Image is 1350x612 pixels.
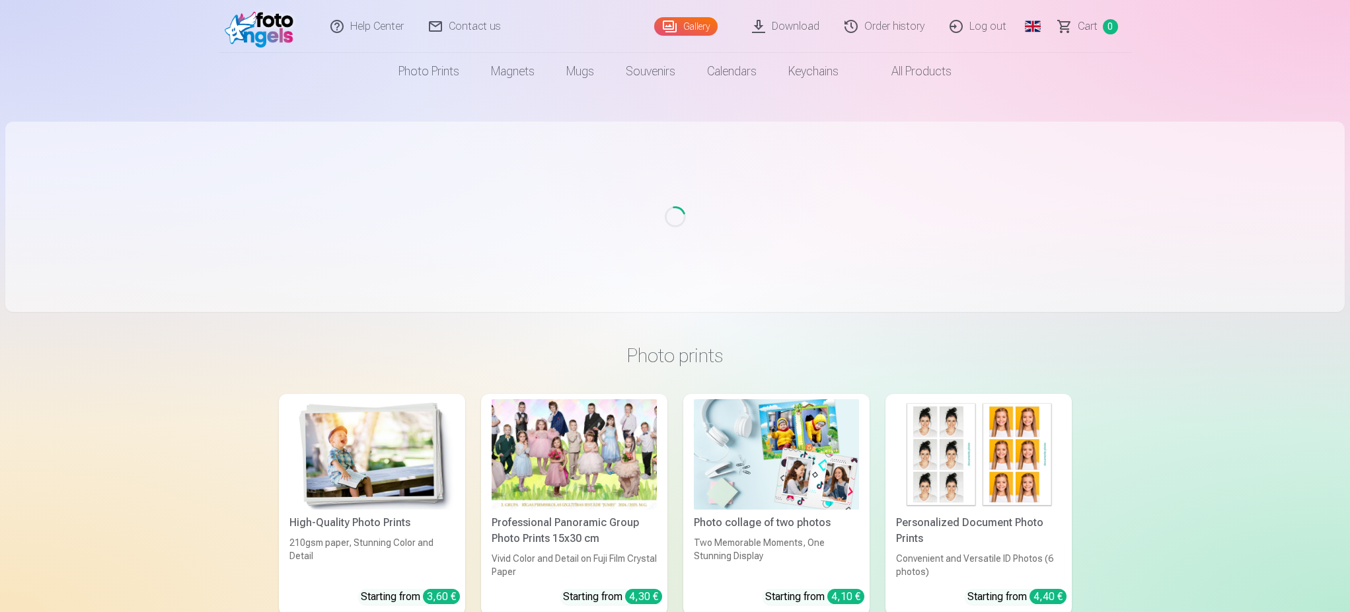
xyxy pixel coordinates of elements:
[486,515,662,547] div: Professional Panoramic Group Photo Prints 15x30 cm
[361,589,460,605] div: Starting from
[486,552,662,578] div: Vivid Color and Detail on Fuji Film Crystal Paper
[383,53,475,90] a: Photo prints
[423,589,460,604] div: 3,60 €
[765,589,864,605] div: Starting from
[854,53,967,90] a: All products
[891,515,1067,547] div: Personalized Document Photo Prints
[891,552,1067,578] div: Convenient and Versatile ID Photos (6 photos)
[563,589,662,605] div: Starting from
[550,53,610,90] a: Mugs
[610,53,691,90] a: Souvenirs
[1078,19,1098,34] span: Сart
[284,515,460,531] div: High-Quality Photo Prints
[475,53,550,90] a: Magnets
[284,536,460,578] div: 210gsm paper, Stunning Color and Detail
[689,536,864,578] div: Two Memorable Moments, One Stunning Display
[967,589,1067,605] div: Starting from
[225,5,301,48] img: /fa4
[694,399,859,510] img: Photo collage of two photos
[289,399,455,510] img: High-Quality Photo Prints
[654,17,718,36] a: Gallery
[1030,589,1067,604] div: 4,40 €
[289,344,1061,367] h3: Photo prints
[689,515,864,531] div: Photo collage of two photos
[772,53,854,90] a: Keychains
[896,399,1061,510] img: Personalized Document Photo Prints
[691,53,772,90] a: Calendars
[625,589,662,604] div: 4,30 €
[1103,19,1118,34] span: 0
[827,589,864,604] div: 4,10 €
